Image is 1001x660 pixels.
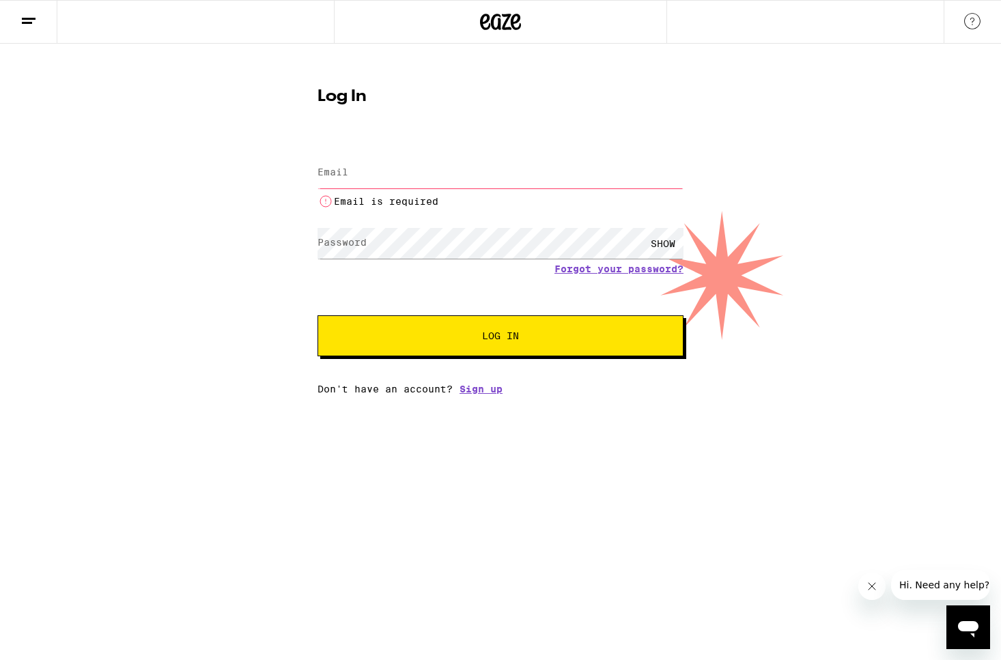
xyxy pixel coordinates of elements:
a: Forgot your password? [554,263,683,274]
label: Password [318,237,367,248]
iframe: Message from company [891,570,990,600]
iframe: Button to launch messaging window [946,605,990,649]
span: Log In [482,331,519,341]
h1: Log In [318,89,683,105]
label: Email [318,167,348,177]
iframe: Close message [858,573,886,600]
button: Log In [318,315,683,356]
div: Don't have an account? [318,384,683,394]
a: Sign up [460,384,503,394]
input: Email [318,158,683,188]
li: Email is required [318,193,683,210]
div: SHOW [643,228,683,259]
